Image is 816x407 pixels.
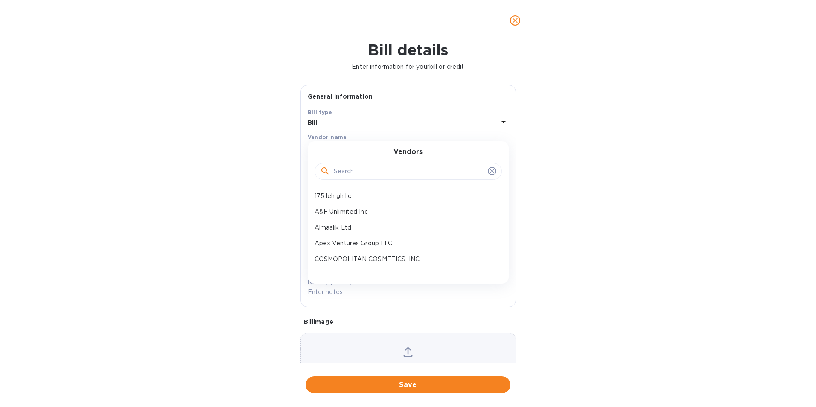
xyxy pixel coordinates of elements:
button: Save [306,376,510,393]
p: COSMOPOLITAN COSMETICS, INC. [315,255,495,264]
h3: Vendors [393,148,423,156]
input: Search [334,165,484,178]
button: close [505,10,525,31]
p: Choose a bill and drag it here [301,362,516,380]
label: Notes (optional) [308,279,353,285]
p: Select vendor name [308,143,367,152]
p: A&F Unlimited Inc [315,207,495,216]
p: Apex Ventures Group LLC [315,239,495,248]
b: Vendor name [308,134,347,140]
input: Enter notes [308,286,509,299]
p: Almaalik Ltd [315,223,495,232]
b: General information [308,93,373,100]
p: 175 lehigh llc [315,192,495,201]
span: Save [312,380,504,390]
p: Enter information for your bill or credit [7,62,809,71]
b: Bill type [308,109,332,116]
h1: Bill details [7,41,809,59]
p: Bill image [304,317,513,326]
b: Bill [308,119,318,126]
